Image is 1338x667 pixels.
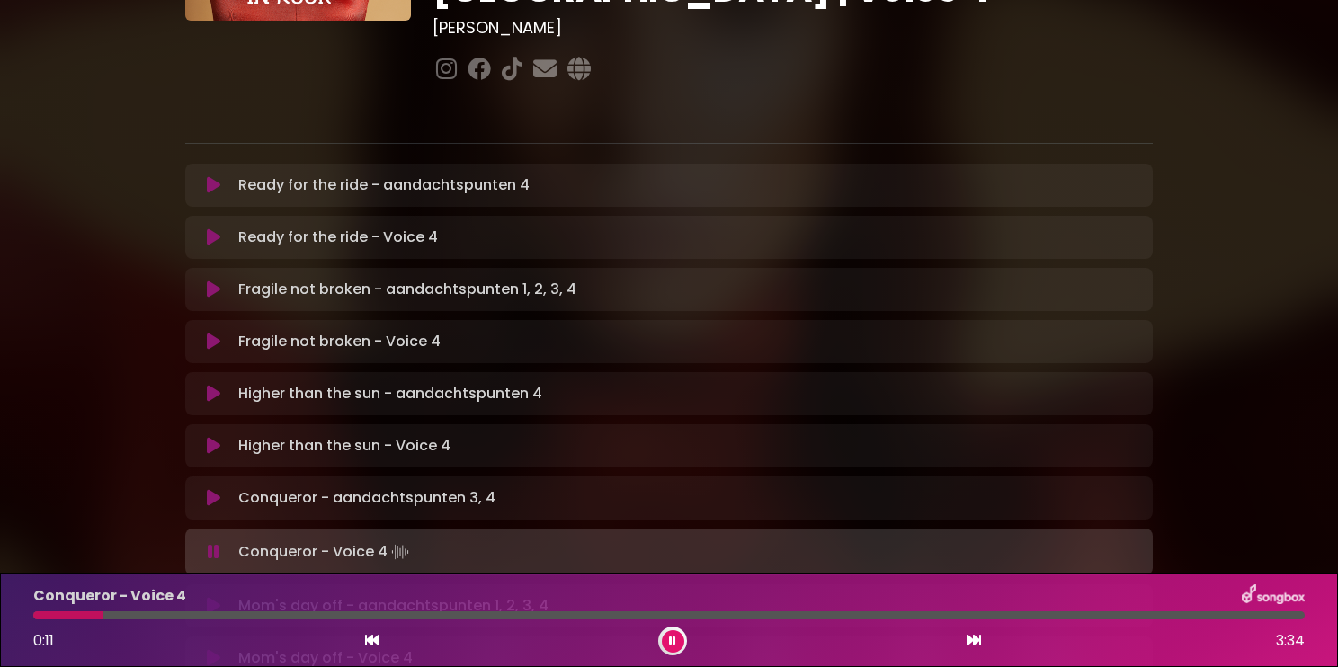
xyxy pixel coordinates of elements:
[238,539,413,565] p: Conqueror - Voice 4
[1242,584,1305,608] img: songbox-logo-white.png
[33,585,186,607] p: Conqueror - Voice 4
[238,331,441,352] p: Fragile not broken - Voice 4
[388,539,413,565] img: waveform4.gif
[433,18,1153,38] h3: [PERSON_NAME]
[238,279,576,300] p: Fragile not broken - aandachtspunten 1, 2, 3, 4
[238,487,495,509] p: Conqueror - aandachtspunten 3, 4
[33,630,54,651] span: 0:11
[238,227,438,248] p: Ready for the ride - Voice 4
[238,435,450,457] p: Higher than the sun - Voice 4
[238,174,530,196] p: Ready for the ride - aandachtspunten 4
[1276,630,1305,652] span: 3:34
[238,383,542,405] p: Higher than the sun - aandachtspunten 4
